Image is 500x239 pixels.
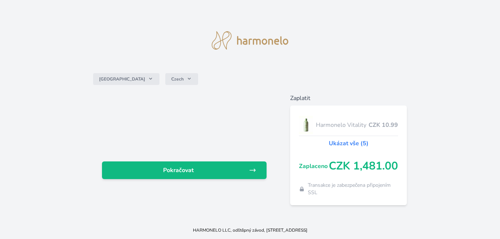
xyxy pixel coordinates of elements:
span: Pokračovat [108,166,249,175]
button: Czech [165,73,198,85]
span: [GEOGRAPHIC_DATA] [99,76,145,82]
span: Zaplaceno [299,162,329,171]
span: Czech [171,76,184,82]
span: CZK 1,481.00 [329,160,398,173]
span: Transakce je zabezpečena připojením SSL [308,182,398,196]
img: logo.svg [212,31,288,50]
img: CLEAN_VITALITY_se_stinem_x-lo.jpg [299,116,313,134]
a: Ukázat vše (5) [329,139,369,148]
h6: Zaplatit [290,94,407,103]
span: CZK 10.99 [369,121,398,129]
span: Harmonelo Vitality [316,121,369,129]
a: Pokračovat [102,161,267,179]
button: [GEOGRAPHIC_DATA] [93,73,159,85]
